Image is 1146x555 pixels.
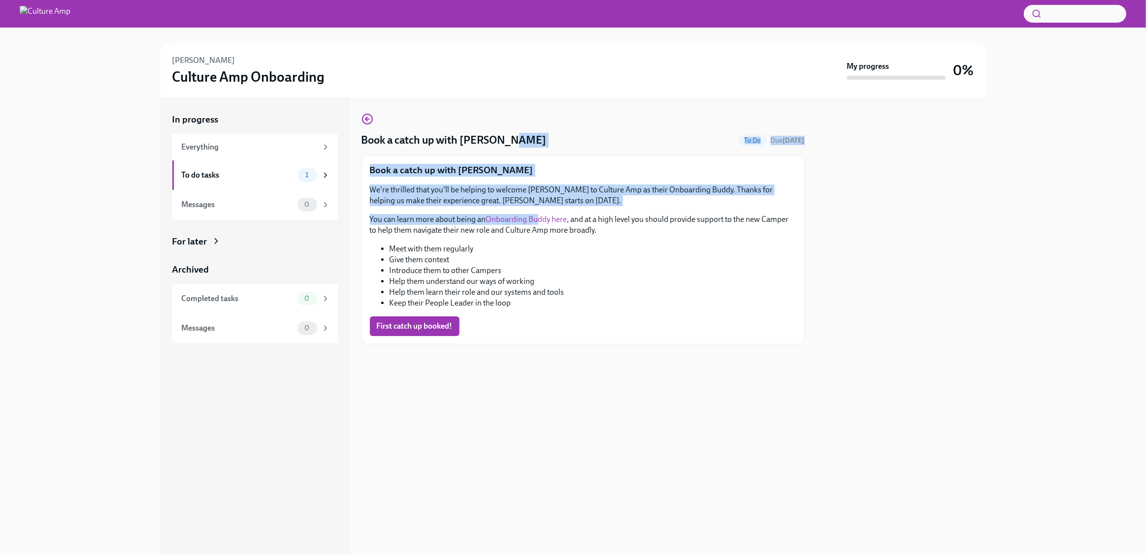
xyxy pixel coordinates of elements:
h4: Book a catch up with [PERSON_NAME] [361,133,547,148]
div: Completed tasks [182,293,294,304]
li: Help them understand our ways of working [390,276,796,287]
strong: [DATE] [783,136,805,145]
li: Keep their People Leader in the loop [390,298,796,308]
button: First catch up booked! [370,316,459,336]
li: Introduce them to other Campers [390,265,796,276]
img: Culture Amp [20,6,70,22]
span: August 31st, 2025 00:00 [771,136,805,145]
div: Messages [182,323,294,334]
a: Completed tasks0 [172,284,338,313]
span: 1 [299,171,314,179]
span: 0 [298,324,315,332]
span: 0 [298,201,315,208]
div: Everything [182,142,317,153]
span: Due [771,136,805,145]
h3: 0% [953,62,974,79]
strong: My progress [847,61,889,72]
h6: [PERSON_NAME] [172,55,235,66]
h3: Culture Amp Onboarding [172,68,325,86]
a: Messages0 [172,313,338,343]
a: To do tasks1 [172,160,338,190]
a: Everything [172,134,338,160]
li: Give them context [390,254,796,265]
a: Messages0 [172,190,338,219]
span: First catch up booked! [377,321,453,331]
a: For later [172,235,338,248]
a: Archived [172,263,338,276]
span: 0 [298,295,315,302]
span: To Do [739,137,767,144]
div: For later [172,235,207,248]
li: Meet with them regularly [390,244,796,254]
a: In progress [172,113,338,126]
li: Help them learn their role and our systems and tools [390,287,796,298]
p: You can learn more about being an , and at a high level you should provide support to the new Cam... [370,214,796,236]
div: To do tasks [182,170,294,181]
div: Messages [182,199,294,210]
a: Onboarding Buddy here [486,215,567,224]
p: We're thrilled that you'll be helping to welcome [PERSON_NAME] to Culture Amp as their Onboarding... [370,185,796,206]
p: Book a catch up with [PERSON_NAME] [370,164,796,177]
